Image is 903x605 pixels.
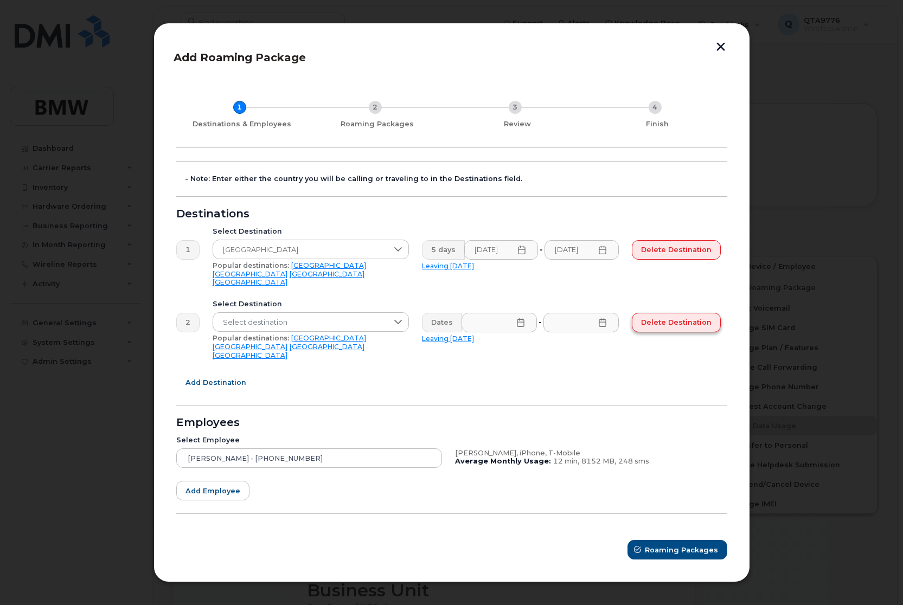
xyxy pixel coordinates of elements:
[543,313,619,332] input: Please fill out this field
[509,101,522,114] div: 3
[649,101,662,114] div: 4
[176,448,442,468] input: Search device
[462,313,537,332] input: Please fill out this field
[176,372,255,392] button: Add destination
[312,120,443,128] div: Roaming Packages
[213,313,388,332] span: Select destination
[592,120,723,128] div: Finish
[627,540,727,559] button: Roaming Packages
[185,175,727,183] div: - Note: Enter either the country you will be calling or traveling to in the Destinations field.
[213,300,409,308] div: Select Destination
[290,343,364,351] a: [GEOGRAPHIC_DATA]
[213,278,287,286] a: [GEOGRAPHIC_DATA]
[464,240,538,260] input: Please fill out this field
[645,545,718,555] span: Roaming Packages
[174,51,306,64] span: Add Roaming Package
[213,334,289,342] span: Popular destinations:
[632,313,721,332] button: Delete destination
[290,270,364,278] a: [GEOGRAPHIC_DATA]
[185,486,240,496] span: Add employee
[291,261,366,269] a: [GEOGRAPHIC_DATA]
[641,244,712,255] span: Delete destination
[176,436,442,445] div: Select Employee
[455,449,721,458] div: [PERSON_NAME], iPhone, T-Mobile
[422,262,474,270] a: Leaving [DATE]
[213,351,287,359] a: [GEOGRAPHIC_DATA]
[537,240,545,260] div: -
[369,101,382,114] div: 2
[641,317,712,327] span: Delete destination
[213,227,409,236] div: Select Destination
[452,120,583,128] div: Review
[536,313,544,332] div: -
[632,240,721,260] button: Delete destination
[176,210,727,218] div: Destinations
[581,457,616,465] span: 8152 MB,
[545,240,618,260] input: Please fill out this field
[185,377,246,388] span: Add destination
[291,334,366,342] a: [GEOGRAPHIC_DATA]
[213,261,289,269] span: Popular destinations:
[213,240,388,260] span: Canada
[856,558,895,597] iframe: Messenger Launcher
[618,457,649,465] span: 248 sms
[422,334,474,343] a: Leaving [DATE]
[176,419,727,427] div: Employees
[455,457,551,465] b: Average Monthly Usage:
[213,343,287,351] a: [GEOGRAPHIC_DATA]
[213,270,287,278] a: [GEOGRAPHIC_DATA]
[553,457,579,465] span: 12 min,
[176,481,249,500] button: Add employee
